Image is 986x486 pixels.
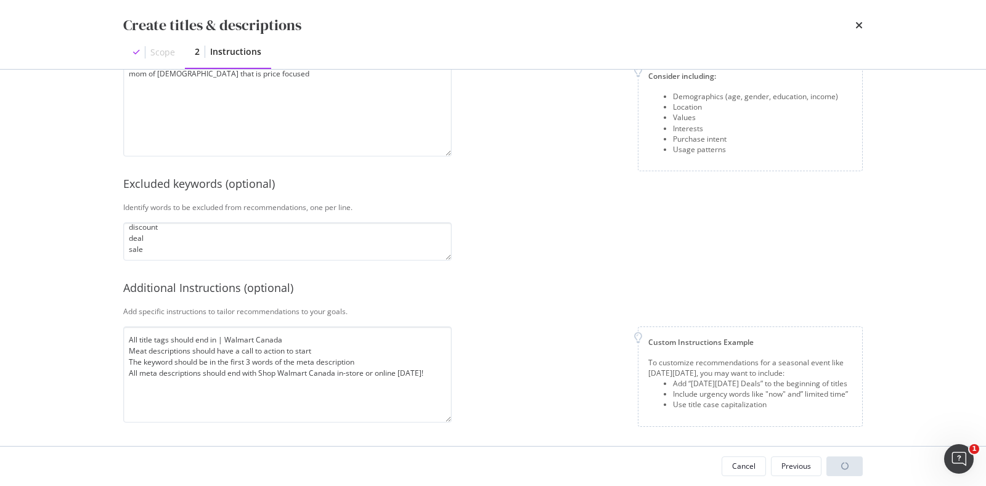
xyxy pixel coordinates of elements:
[123,15,301,36] div: Create titles & descriptions
[648,71,852,81] div: Consider including:
[648,357,852,378] div: To customize recommendations for a seasonal event like [DATE][DATE], you may want to include:
[673,91,838,102] div: Demographics (age, gender, education, income)
[722,456,766,476] button: Cancel
[944,444,974,474] iframe: Intercom live chat
[123,222,452,261] textarea: cheap discount deal sale
[855,15,863,36] div: times
[123,326,452,423] textarea: All title tags should end in | Walmart Canada Meat descriptions should have a call to action to s...
[673,378,852,389] div: Add “[DATE][DATE] Deals” to the beginning of titles
[781,461,811,471] div: Previous
[673,144,838,155] div: Usage patterns
[123,306,863,317] div: Add specific instructions to tailor recommendations to your goals.
[195,46,200,58] div: 2
[123,280,863,296] div: Additional Instructions (optional)
[771,456,821,476] button: Previous
[673,112,838,123] div: Values
[123,202,863,213] div: Identify words to be excluded from recommendations, one per line.
[673,123,838,134] div: Interests
[969,444,979,454] span: 1
[648,337,852,347] div: Custom Instructions Example
[673,389,852,399] div: Include urgency words like "now" and” limited time”
[673,399,852,410] div: Use title case capitalization
[150,46,175,59] div: Scope
[123,60,452,156] textarea: mom of [DEMOGRAPHIC_DATA] that is price focused
[826,456,863,476] div: loading
[210,46,261,58] div: Instructions
[673,134,838,144] div: Purchase intent
[123,176,863,192] div: Excluded keywords (optional)
[732,461,756,471] div: Cancel
[673,102,838,112] div: Location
